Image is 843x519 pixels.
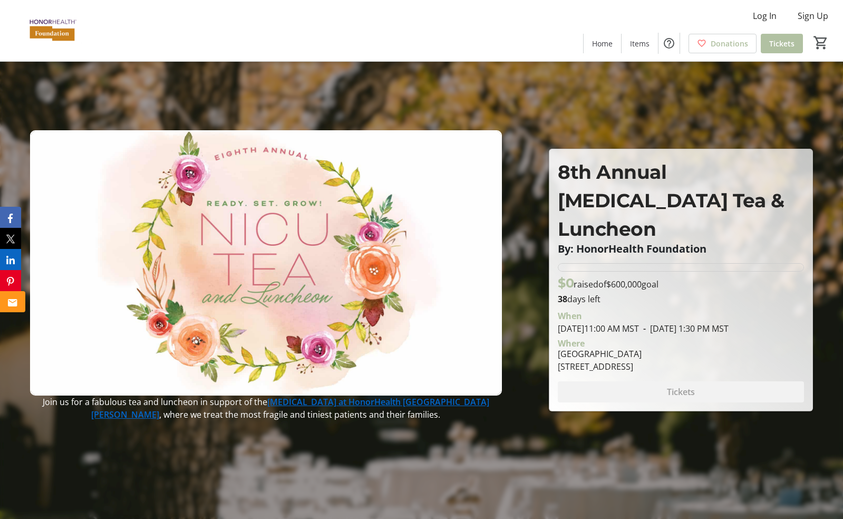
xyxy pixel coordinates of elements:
[558,274,658,293] p: raised of goal
[558,310,582,322] div: When
[558,243,804,255] p: By: HonorHealth Foundation
[606,278,642,290] span: $600,000
[91,396,489,420] a: [MEDICAL_DATA] at HonorHealth [GEOGRAPHIC_DATA][PERSON_NAME]
[558,160,784,241] span: 8th Annual [MEDICAL_DATA] Tea & Luncheon
[30,130,502,396] img: Campaign CTA Media Photo
[584,34,621,53] a: Home
[558,348,642,360] div: [GEOGRAPHIC_DATA]
[689,34,757,53] a: Donations
[744,7,785,24] button: Log In
[6,4,100,57] img: HonorHealth Foundation's Logo
[753,9,777,22] span: Log In
[159,409,440,420] span: , where we treat the most fragile and tiniest patients and their families.
[558,360,642,373] div: [STREET_ADDRESS]
[558,275,574,291] span: $0
[592,38,613,49] span: Home
[711,38,748,49] span: Donations
[658,33,680,54] button: Help
[558,323,639,334] span: [DATE] 11:00 AM MST
[789,7,837,24] button: Sign Up
[639,323,650,334] span: -
[43,396,267,408] span: Join us for a fabulous tea and luncheon in support of the
[622,34,658,53] a: Items
[761,34,803,53] a: Tickets
[811,33,830,52] button: Cart
[798,9,828,22] span: Sign Up
[558,293,567,305] span: 38
[769,38,794,49] span: Tickets
[558,339,585,348] div: Where
[558,293,804,305] p: days left
[630,38,650,49] span: Items
[639,323,729,334] span: [DATE] 1:30 PM MST
[558,263,804,272] div: 0% of fundraising goal reached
